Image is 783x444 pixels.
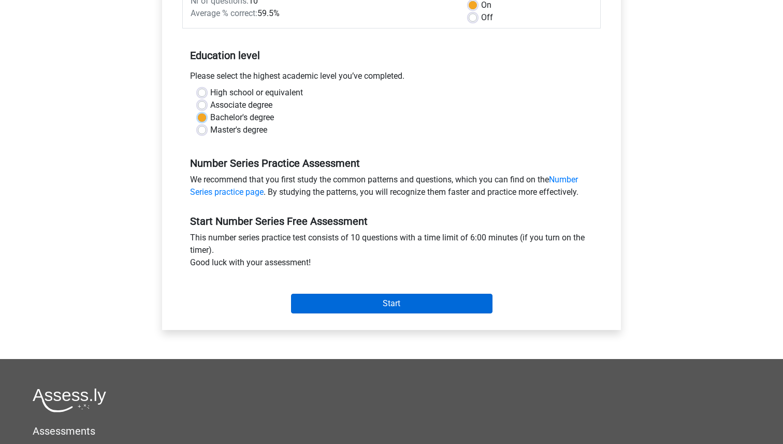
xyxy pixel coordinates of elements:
[182,174,601,203] div: We recommend that you first study the common patterns and questions, which you can find on the . ...
[291,294,492,313] input: Start
[481,11,493,24] label: Off
[190,215,593,227] h5: Start Number Series Free Assessment
[191,8,257,18] span: Average % correct:
[33,388,106,412] img: Assessly logo
[190,45,593,66] h5: Education level
[33,425,750,437] h5: Assessments
[182,232,601,273] div: This number series practice test consists of 10 questions with a time limit of 6:00 minutes (if y...
[210,99,272,111] label: Associate degree
[210,111,274,124] label: Bachelor's degree
[210,87,303,99] label: High school or equivalent
[183,7,461,20] div: 59.5%
[210,124,267,136] label: Master's degree
[190,157,593,169] h5: Number Series Practice Assessment
[182,70,601,87] div: Please select the highest academic level you’ve completed.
